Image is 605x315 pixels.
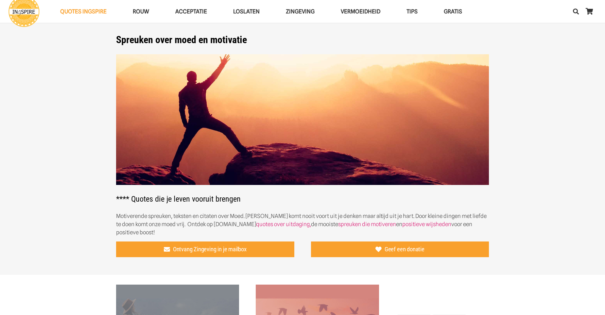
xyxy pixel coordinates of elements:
a: TIPSTIPS Menu [393,3,431,20]
a: spreuken die motiveren [338,221,396,227]
span: Loslaten [233,8,260,15]
span: ROUW [133,8,149,15]
a: GRATISGRATIS Menu [431,3,475,20]
span: Ontvang Zingeving in je mailbox [173,246,247,253]
a: QUOTES INGSPIREQUOTES INGSPIRE Menu [47,3,120,20]
span: Geef een donatie [385,246,424,253]
span: VERMOEIDHEID [341,8,380,15]
img: Spreuken over moed, moedig zijn en mooie woorden over uitdaging en kracht - ingspire.nl [116,54,489,185]
a: Geef een donatie [311,241,489,257]
a: quotes over uitdaging, [256,221,311,227]
a: VERMOEIDHEIDVERMOEIDHEID Menu [328,3,393,20]
span: Acceptatie [175,8,207,15]
span: QUOTES INGSPIRE [60,8,107,15]
a: positieve wijsheden [402,221,451,227]
a: LoslatenLoslaten Menu [220,3,273,20]
h2: **** Quotes die je leven vooruit brengen [116,54,489,204]
a: Zoeken [569,3,582,20]
span: Zingeving [286,8,315,15]
p: Motiverende spreuken, teksten en citaten over Moed. [PERSON_NAME] komt nooit voort uit je denken ... [116,212,489,237]
a: Ontvang Zingeving in je mailbox [116,241,294,257]
a: AcceptatieAcceptatie Menu [162,3,220,20]
h1: Spreuken over moed en motivatie [116,34,489,46]
span: GRATIS [444,8,462,15]
span: TIPS [406,8,418,15]
a: ROUWROUW Menu [120,3,162,20]
a: ZingevingZingeving Menu [273,3,328,20]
